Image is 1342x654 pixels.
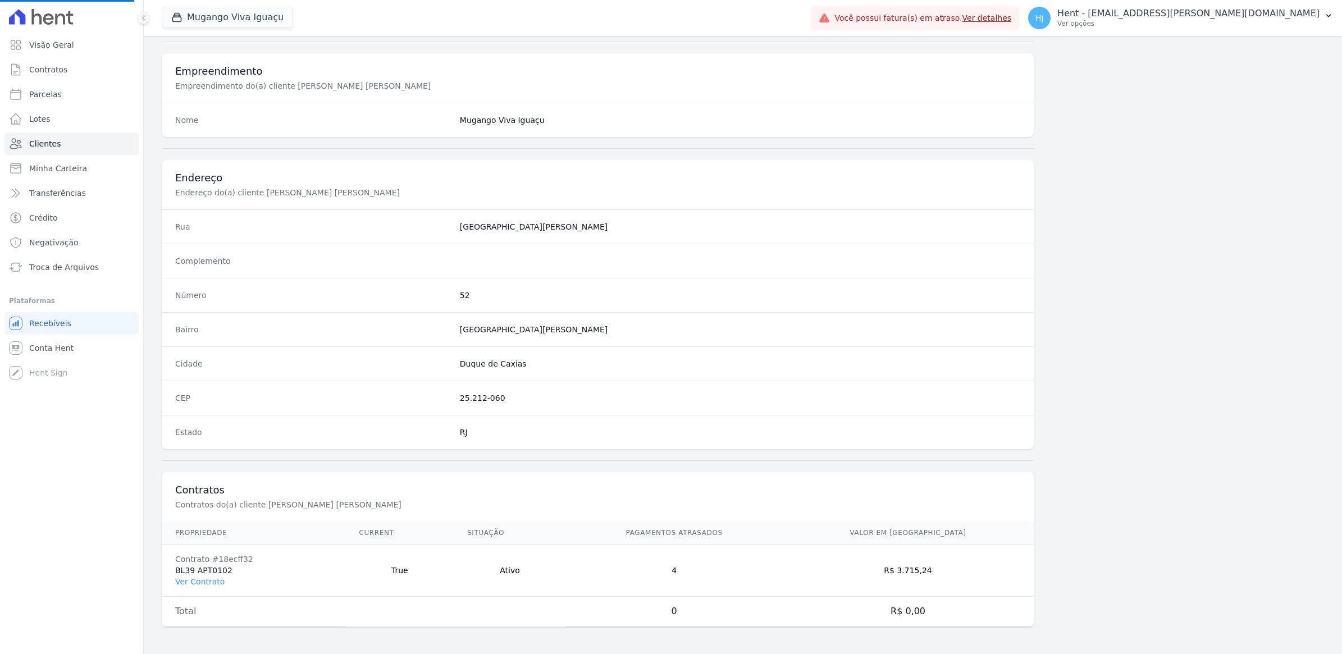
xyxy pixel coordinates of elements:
a: Troca de Arquivos [4,256,139,278]
th: Current [345,522,454,545]
dt: Cidade [175,358,451,369]
span: Contratos [29,64,67,75]
a: Clientes [4,132,139,155]
p: Contratos do(a) cliente [PERSON_NAME] [PERSON_NAME] [175,499,553,510]
div: Plataformas [9,294,134,308]
span: Parcelas [29,89,62,100]
a: Transferências [4,182,139,204]
span: Troca de Arquivos [29,262,99,273]
button: Hj Hent - [EMAIL_ADDRESS][PERSON_NAME][DOMAIN_NAME] Ver opções [1019,2,1342,34]
h3: Contratos [175,483,1020,497]
a: Ver detalhes [962,13,1012,22]
a: Lotes [4,108,139,130]
dd: 52 [460,290,1020,301]
dd: RJ [460,427,1020,438]
span: Você possui fatura(s) em atraso. [834,12,1011,24]
td: R$ 0,00 [783,597,1034,626]
span: Recebíveis [29,318,71,329]
dt: CEP [175,392,451,404]
p: Endereço do(a) cliente [PERSON_NAME] [PERSON_NAME] [175,187,553,198]
a: Conta Hent [4,337,139,359]
td: BL39 APT0102 [162,545,345,597]
dd: [GEOGRAPHIC_DATA][PERSON_NAME] [460,324,1020,335]
dt: Estado [175,427,451,438]
span: Minha Carteira [29,163,87,174]
span: Lotes [29,113,51,125]
div: Contrato #18ecff32 [175,554,332,565]
a: Ver Contrato [175,577,225,586]
span: Conta Hent [29,342,74,354]
th: Situação [454,522,566,545]
a: Negativação [4,231,139,254]
dt: Complemento [175,255,451,267]
td: Ativo [454,545,566,597]
span: Clientes [29,138,61,149]
a: Recebíveis [4,312,139,335]
a: Contratos [4,58,139,81]
dt: Rua [175,221,451,232]
dd: [GEOGRAPHIC_DATA][PERSON_NAME] [460,221,1020,232]
dd: Duque de Caxias [460,358,1020,369]
a: Parcelas [4,83,139,106]
h3: Endereço [175,171,1020,185]
dd: 25.212-060 [460,392,1020,404]
span: Crédito [29,212,58,223]
span: Hj [1035,14,1043,22]
h3: Empreendimento [175,65,1020,78]
dd: Mugango Viva Iguaçu [460,115,1020,126]
th: Pagamentos Atrasados [566,522,783,545]
td: R$ 3.715,24 [783,545,1034,597]
th: Propriedade [162,522,345,545]
span: Visão Geral [29,39,74,51]
dt: Bairro [175,324,451,335]
td: Total [162,597,345,626]
td: 4 [566,545,783,597]
th: Valor em [GEOGRAPHIC_DATA] [783,522,1034,545]
a: Minha Carteira [4,157,139,180]
dt: Nome [175,115,451,126]
a: Crédito [4,207,139,229]
span: Transferências [29,187,86,199]
p: Ver opções [1057,19,1320,28]
span: Negativação [29,237,79,248]
p: Hent - [EMAIL_ADDRESS][PERSON_NAME][DOMAIN_NAME] [1057,8,1320,19]
dt: Número [175,290,451,301]
a: Visão Geral [4,34,139,56]
td: 0 [566,597,783,626]
p: Empreendimento do(a) cliente [PERSON_NAME] [PERSON_NAME] [175,80,553,92]
button: Mugango Viva Iguaçu [162,7,293,28]
td: True [345,545,454,597]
